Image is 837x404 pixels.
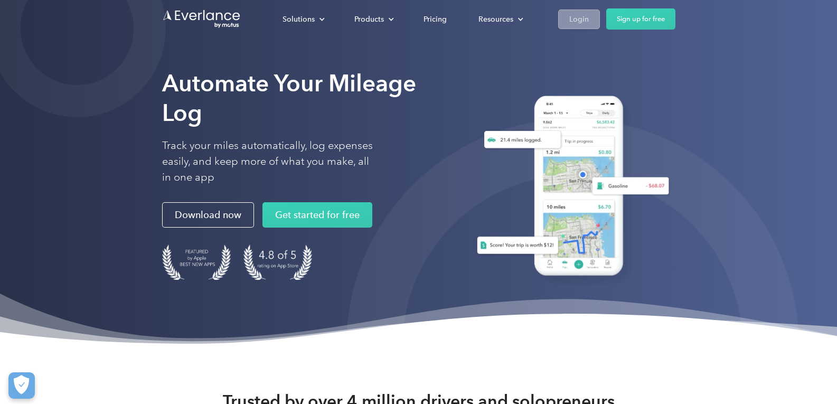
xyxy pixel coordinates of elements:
a: Go to homepage [162,9,241,29]
strong: Automate Your Mileage Log [162,69,416,127]
a: Login [558,10,600,29]
button: Cookies Settings [8,372,35,399]
img: Badge for Featured by Apple Best New Apps [162,245,231,280]
a: Download now [162,202,254,228]
div: Login [569,13,589,26]
a: Get started for free [262,202,372,228]
div: Solutions [272,10,333,29]
div: Resources [468,10,532,29]
a: Sign up for free [606,8,675,30]
div: Products [344,10,402,29]
div: Products [354,13,384,26]
div: Pricing [424,13,447,26]
img: Everlance, mileage tracker app, expense tracking app [464,88,675,288]
a: Pricing [413,10,457,29]
div: Resources [478,13,513,26]
div: Solutions [283,13,315,26]
img: 4.9 out of 5 stars on the app store [243,245,312,280]
p: Track your miles automatically, log expenses easily, and keep more of what you make, all in one app [162,138,373,185]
